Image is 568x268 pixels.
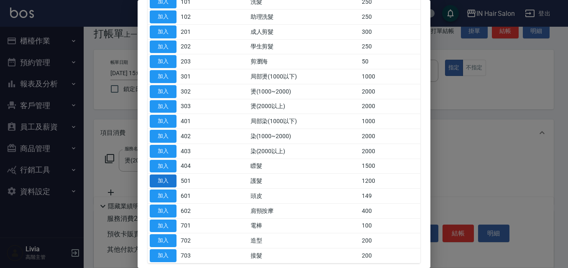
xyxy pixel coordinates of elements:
[179,84,213,99] td: 302
[360,248,420,263] td: 200
[179,248,213,263] td: 703
[360,54,420,69] td: 50
[150,55,177,68] button: 加入
[150,70,177,83] button: 加入
[150,115,177,128] button: 加入
[248,69,360,84] td: 局部燙(1000以下)
[179,144,213,159] td: 403
[179,129,213,144] td: 402
[248,189,360,204] td: 頭皮
[150,130,177,143] button: 加入
[360,233,420,248] td: 200
[360,39,420,54] td: 250
[248,174,360,189] td: 護髮
[360,69,420,84] td: 1000
[360,174,420,189] td: 1200
[248,233,360,248] td: 造型
[150,160,177,173] button: 加入
[360,189,420,204] td: 149
[150,174,177,187] button: 加入
[360,129,420,144] td: 2000
[248,203,360,218] td: 肩頸按摩
[248,159,360,174] td: 瞟髮
[179,159,213,174] td: 404
[248,144,360,159] td: 染(2000以上)
[360,24,420,39] td: 300
[179,69,213,84] td: 301
[360,203,420,218] td: 400
[179,24,213,39] td: 201
[179,114,213,129] td: 401
[150,100,177,113] button: 加入
[150,25,177,38] button: 加入
[248,24,360,39] td: 成人剪髮
[150,40,177,53] button: 加入
[179,10,213,25] td: 102
[360,99,420,114] td: 2000
[179,39,213,54] td: 202
[360,144,420,159] td: 2000
[248,39,360,54] td: 學生剪髮
[248,129,360,144] td: 染(1000~2000)
[150,190,177,202] button: 加入
[179,189,213,204] td: 601
[248,114,360,129] td: 局部染(1000以下)
[150,234,177,247] button: 加入
[360,114,420,129] td: 1000
[150,85,177,98] button: 加入
[150,220,177,233] button: 加入
[179,218,213,233] td: 701
[360,218,420,233] td: 100
[248,99,360,114] td: 燙(2000以上)
[179,54,213,69] td: 203
[360,159,420,174] td: 1500
[179,174,213,189] td: 501
[248,54,360,69] td: 剪瀏海
[150,145,177,158] button: 加入
[360,84,420,99] td: 2000
[360,10,420,25] td: 250
[179,233,213,248] td: 702
[150,249,177,262] button: 加入
[248,84,360,99] td: 燙(1000~2000)
[248,218,360,233] td: 電棒
[179,99,213,114] td: 303
[179,203,213,218] td: 602
[248,10,360,25] td: 助理洗髮
[248,248,360,263] td: 接髮
[150,10,177,23] button: 加入
[150,205,177,217] button: 加入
